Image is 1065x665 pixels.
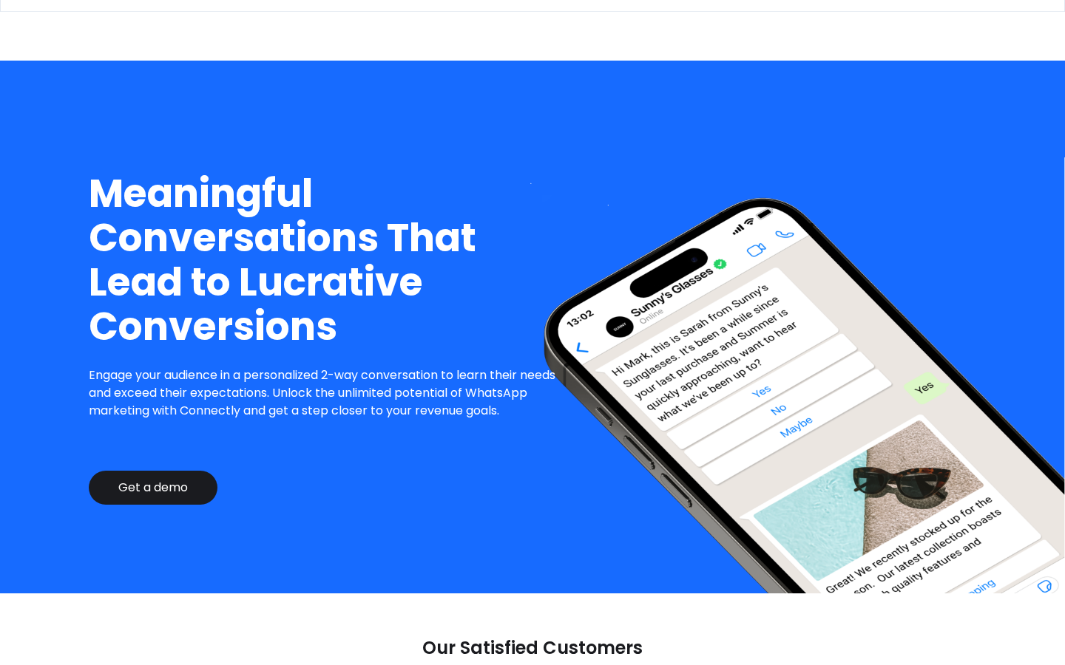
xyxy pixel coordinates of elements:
p: Our Satisfied Customers [422,638,643,658]
div: Get a demo [118,480,188,495]
h1: Meaningful Conversations That Lead to Lucrative Conversions [89,171,567,349]
aside: Language selected: English [15,639,89,660]
p: Engage your audience in a personalized 2-way conversation to learn their needs and exceed their e... [89,366,567,420]
a: Get a demo [89,471,217,505]
ul: Language list [30,639,89,660]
